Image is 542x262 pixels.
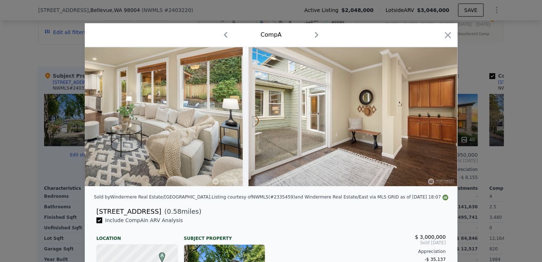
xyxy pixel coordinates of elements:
span: A [157,252,167,259]
img: NWMLS Logo [442,195,448,200]
div: Location [96,230,178,241]
div: Subject Property [184,230,265,241]
div: Listing courtesy of NWMLS (#2335459) and Windermere Real Estate/East via MLS GRID as of [DATE] 18:07 [212,195,448,200]
span: Sold [DATE] [277,240,446,246]
div: Comp A [260,30,282,39]
img: Property Img [33,47,243,186]
span: -$ 35,137 [425,257,446,262]
div: A [157,252,162,257]
div: [STREET_ADDRESS] [96,206,161,217]
img: Property Img [248,47,458,186]
span: ( miles) [161,206,201,217]
div: Appreciation [277,249,446,254]
span: Include Comp A in ARV Analysis [102,217,186,223]
span: 0.58 [167,208,182,215]
span: $ 3,000,000 [415,234,446,240]
div: Sold by Windermere Real Estate/[GEOGRAPHIC_DATA] . [94,195,211,200]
